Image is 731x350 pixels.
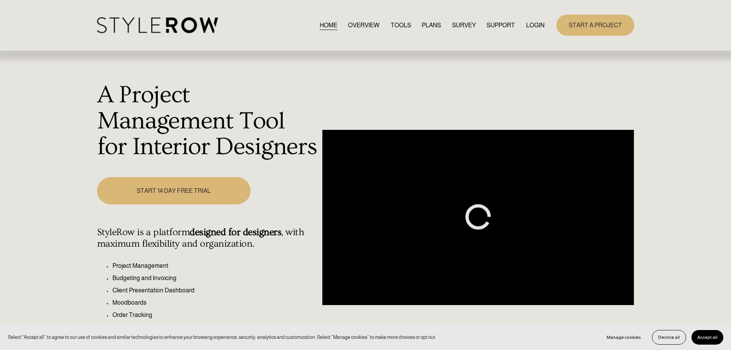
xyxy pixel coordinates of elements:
[8,333,436,341] p: Select “Accept all” to agree to our use of cookies and similar technologies to enhance your brows...
[422,20,441,30] a: PLANS
[112,274,318,283] p: Budgeting and Invoicing
[97,177,251,204] a: START 14 DAY FREE TRIAL
[391,20,411,30] a: TOOLS
[652,330,686,345] button: Decline all
[487,21,515,30] span: SUPPORT
[112,286,318,295] p: Client Presentation Dashboard
[691,330,723,345] button: Accept all
[97,82,318,160] h1: A Project Management Tool for Interior Designers
[697,335,718,340] span: Accept all
[348,20,380,30] a: OVERVIEW
[112,261,318,270] p: Project Management
[112,298,318,307] p: Moodboards
[487,20,515,30] a: folder dropdown
[526,20,545,30] a: LOGIN
[658,335,680,340] span: Decline all
[97,17,218,33] img: StyleRow
[452,20,476,30] a: SURVEY
[556,15,634,36] a: START A PROJECT
[601,330,647,345] button: Manage cookies
[97,227,318,250] h4: StyleRow is a platform , with maximum flexibility and organization.
[190,227,281,238] strong: designed for designers
[607,335,641,340] span: Manage cookies
[112,310,318,320] p: Order Tracking
[320,20,337,30] a: HOME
